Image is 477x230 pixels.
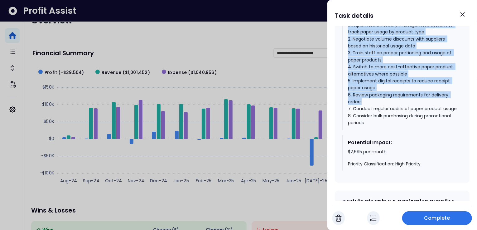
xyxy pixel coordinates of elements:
[342,198,462,212] div: Task 2 : : Cleaning & Sanitation Supplies Increased to 0.60% of Revenue ($1,120)
[402,211,472,225] button: Complete
[348,139,457,146] div: Potential Impact:
[456,7,470,21] button: Close
[370,214,377,222] img: In Progress
[335,10,373,21] h1: Task details
[424,214,450,222] span: Complete
[335,214,342,222] img: Cancel Task
[348,149,457,167] div: $2,695 per month Priority Classification: High Priority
